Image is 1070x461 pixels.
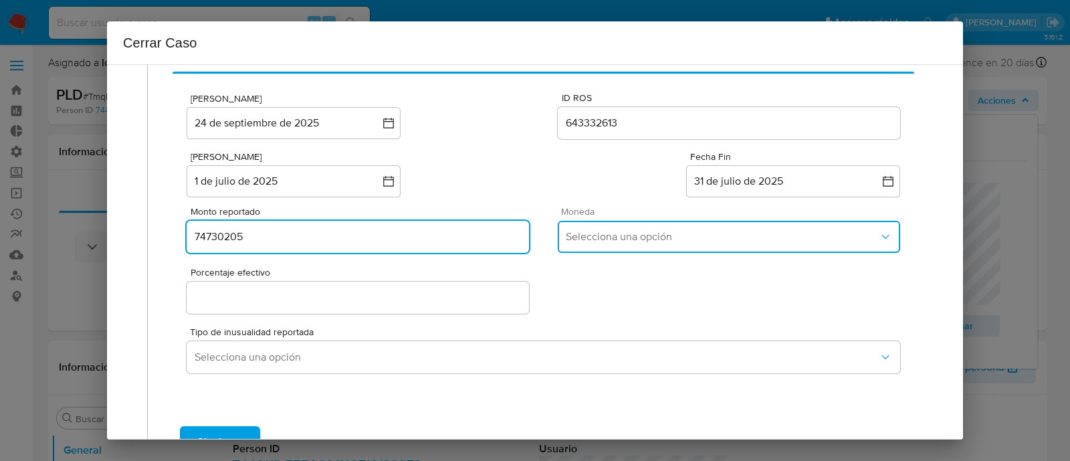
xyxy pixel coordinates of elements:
span: Selecciona una opción [566,230,879,244]
button: Siguiente [180,426,260,458]
div: [PERSON_NAME] [187,151,401,163]
div: Fecha Fin [686,151,900,163]
span: Selecciona una opción [195,351,879,364]
button: 31 de julio de 2025 [686,165,900,197]
span: Monto reportado [191,207,533,217]
button: Selecciona una opción [558,221,900,253]
h2: Cerrar Caso [123,32,947,54]
button: Selecciona una opción [187,341,900,373]
button: 1 de julio de 2025 [187,165,401,197]
span: Porcentaje efectivo [191,268,533,278]
span: Tipo de inusualidad reportada [190,327,903,337]
span: ID ROS [562,93,904,103]
div: [PERSON_NAME] [187,93,401,105]
button: 24 de septiembre de 2025 [187,107,401,139]
span: Siguiente [197,428,243,457]
span: Moneda [561,207,903,216]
